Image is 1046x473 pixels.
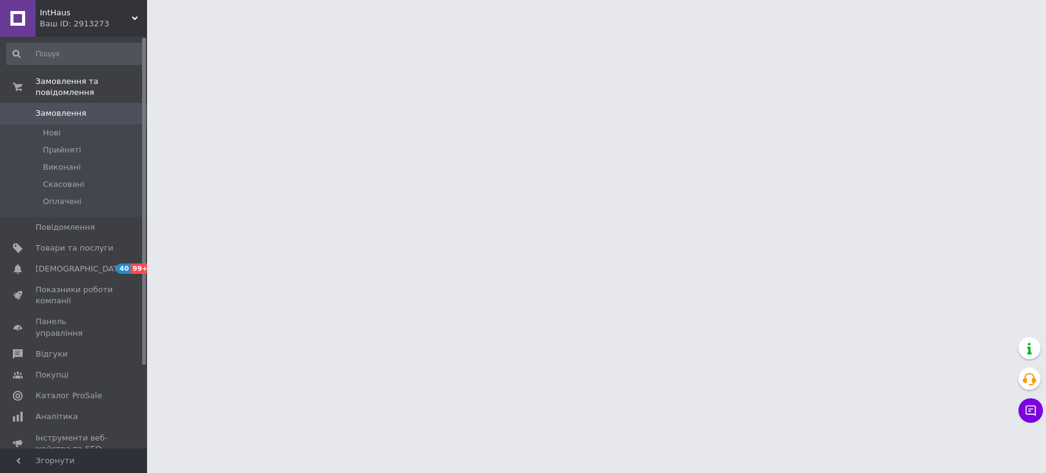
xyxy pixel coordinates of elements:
span: Повідомлення [36,222,95,233]
span: Показники роботи компанії [36,284,113,306]
span: Замовлення [36,108,86,119]
span: Виконані [43,162,81,173]
span: 99+ [131,263,151,274]
span: Прийняті [43,145,81,156]
span: Каталог ProSale [36,390,102,401]
span: Відгуки [36,349,67,360]
span: Покупці [36,369,69,380]
span: Оплачені [43,196,81,207]
div: Ваш ID: 2913273 [40,18,147,29]
button: Чат з покупцем [1018,398,1043,423]
span: [DEMOGRAPHIC_DATA] [36,263,126,274]
span: Товари та послуги [36,243,113,254]
input: Пошук [6,43,144,65]
span: Аналітика [36,411,78,422]
span: Панель управління [36,316,113,338]
span: Замовлення та повідомлення [36,76,147,98]
span: 40 [116,263,131,274]
span: Скасовані [43,179,85,190]
span: Нові [43,127,61,138]
span: Інструменти веб-майстра та SEO [36,433,113,455]
span: IntHaus [40,7,132,18]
